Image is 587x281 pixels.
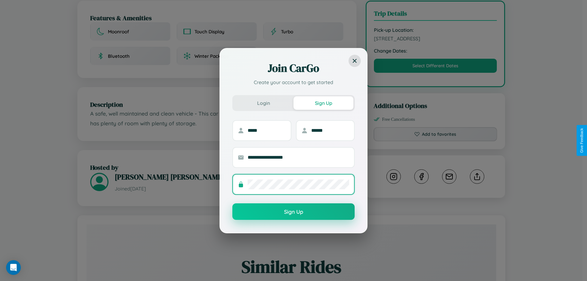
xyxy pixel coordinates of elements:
button: Sign Up [232,203,355,220]
button: Sign Up [293,96,353,110]
div: Open Intercom Messenger [6,260,21,275]
h2: Join CarGo [232,61,355,76]
div: Give Feedback [580,128,584,153]
button: Login [234,96,293,110]
p: Create your account to get started [232,79,355,86]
